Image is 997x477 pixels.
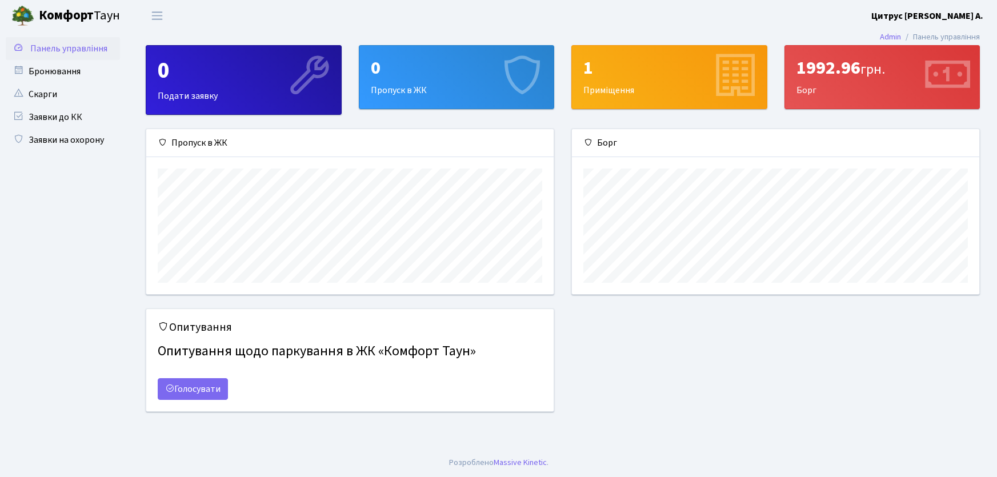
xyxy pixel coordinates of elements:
li: Панель управління [901,31,980,43]
div: Приміщення [572,46,767,109]
nav: breadcrumb [863,25,997,49]
span: Таун [39,6,120,26]
b: Цитрус [PERSON_NAME] А. [871,10,983,22]
div: 1992.96 [796,57,968,79]
div: 0 [371,57,543,79]
span: Панель управління [30,42,107,55]
a: Розроблено [449,456,494,468]
h5: Опитування [158,320,542,334]
a: 0Пропуск в ЖК [359,45,555,109]
a: Панель управління [6,37,120,60]
a: Голосувати [158,378,228,400]
div: Пропуск в ЖК [359,46,554,109]
a: Massive Kinetic [494,456,547,468]
div: . [449,456,548,469]
div: 1 [583,57,755,79]
a: Бронювання [6,60,120,83]
img: logo.png [11,5,34,27]
h4: Опитування щодо паркування в ЖК «Комфорт Таун» [158,339,542,364]
a: 1Приміщення [571,45,767,109]
a: Цитрус [PERSON_NAME] А. [871,9,983,23]
a: Скарги [6,83,120,106]
a: Заявки на охорону [6,129,120,151]
div: Подати заявку [146,46,341,114]
div: Пропуск в ЖК [146,129,554,157]
a: Admin [880,31,901,43]
button: Переключити навігацію [143,6,171,25]
div: 0 [158,57,330,85]
span: грн. [860,59,885,79]
div: Борг [572,129,979,157]
a: Заявки до КК [6,106,120,129]
b: Комфорт [39,6,94,25]
a: 0Подати заявку [146,45,342,115]
div: Борг [785,46,980,109]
